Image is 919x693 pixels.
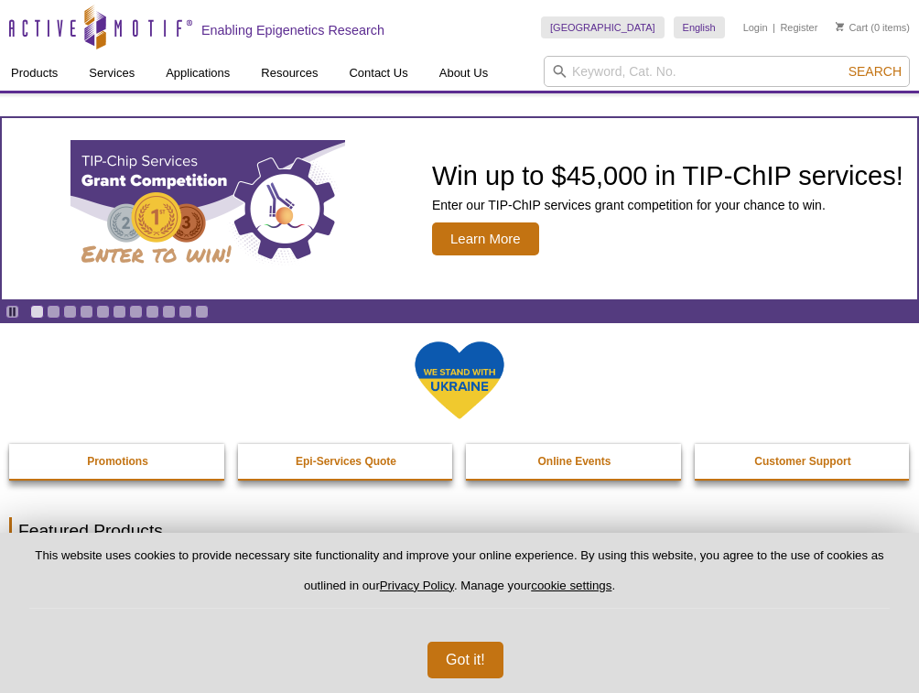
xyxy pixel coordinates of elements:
a: Go to slide 6 [113,305,126,319]
strong: Promotions [87,455,148,468]
a: Go to slide 2 [47,305,60,319]
a: Promotions [9,444,226,479]
a: Privacy Policy [380,579,454,592]
a: Go to slide 4 [80,305,93,319]
button: cookie settings [531,579,611,592]
input: Keyword, Cat. No. [544,56,910,87]
p: This website uses cookies to provide necessary site functionality and improve your online experie... [29,547,890,609]
a: Go to slide 7 [129,305,143,319]
p: Enter our TIP-ChIP services grant competition for your chance to win. [432,197,903,213]
span: Learn More [432,222,539,255]
a: Applications [155,56,241,91]
a: Go to slide 10 [178,305,192,319]
img: TIP-ChIP Services Grant Competition [70,140,345,277]
a: Go to slide 1 [30,305,44,319]
a: Customer Support [695,444,912,479]
a: Services [78,56,146,91]
h2: Win up to $45,000 in TIP-ChIP services! [432,162,903,189]
a: Go to slide 9 [162,305,176,319]
a: English [674,16,725,38]
a: Go to slide 5 [96,305,110,319]
a: Cart [836,21,868,34]
a: Online Events [466,444,683,479]
span: Search [849,64,902,79]
img: Your Cart [836,22,844,31]
button: Search [843,63,907,80]
button: Got it! [427,642,503,678]
li: (0 items) [836,16,910,38]
li: | [773,16,775,38]
strong: Customer Support [754,455,850,468]
h2: Enabling Epigenetics Research [201,22,384,38]
a: Resources [250,56,329,91]
strong: Epi-Services Quote [296,455,396,468]
a: Epi-Services Quote [238,444,455,479]
a: About Us [428,56,499,91]
a: [GEOGRAPHIC_DATA] [541,16,665,38]
strong: Online Events [538,455,611,468]
a: Login [743,21,768,34]
img: We Stand With Ukraine [414,340,505,421]
a: Go to slide 11 [195,305,209,319]
a: Toggle autoplay [5,305,19,319]
a: Contact Us [338,56,418,91]
a: Go to slide 3 [63,305,77,319]
article: TIP-ChIP Services Grant Competition [2,118,917,299]
a: TIP-ChIP Services Grant Competition Win up to $45,000 in TIP-ChIP services! Enter our TIP-ChIP se... [2,118,917,299]
a: Register [780,21,817,34]
h2: Featured Products [9,517,910,545]
a: Go to slide 8 [146,305,159,319]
